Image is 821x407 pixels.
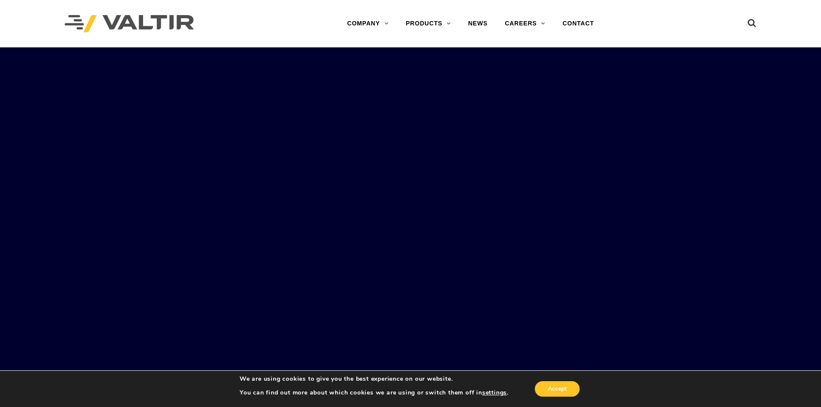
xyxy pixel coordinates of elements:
[65,15,194,33] img: Valtir
[496,15,554,32] a: CAREERS
[240,389,509,397] p: You can find out more about which cookies we are using or switch them off in .
[240,375,509,383] p: We are using cookies to give you the best experience on our website.
[459,15,496,32] a: NEWS
[482,389,507,397] button: settings
[338,15,397,32] a: COMPANY
[397,15,459,32] a: PRODUCTS
[535,381,580,397] button: Accept
[554,15,602,32] a: CONTACT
